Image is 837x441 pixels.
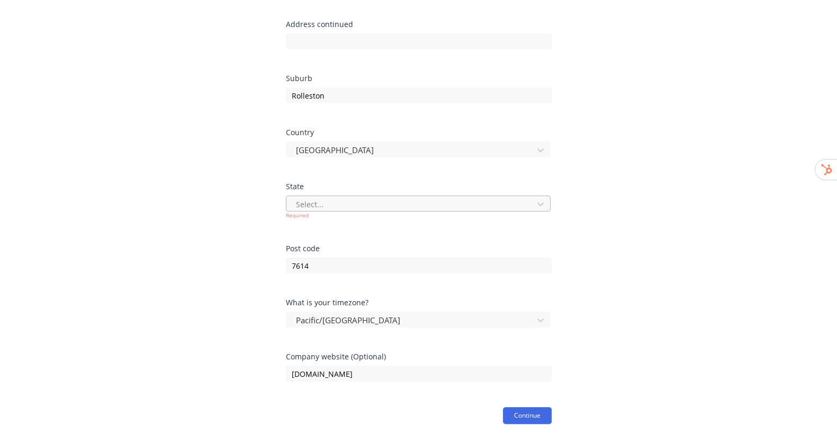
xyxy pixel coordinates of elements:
div: Suburb [286,75,552,82]
div: State [286,183,552,190]
div: What is your timezone? [286,299,552,306]
button: Continue [503,407,552,424]
div: Company website (Optional) [286,353,552,360]
div: Country [286,129,552,136]
div: Post code [286,245,552,252]
div: Required [286,211,552,219]
div: Address continued [286,21,552,28]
